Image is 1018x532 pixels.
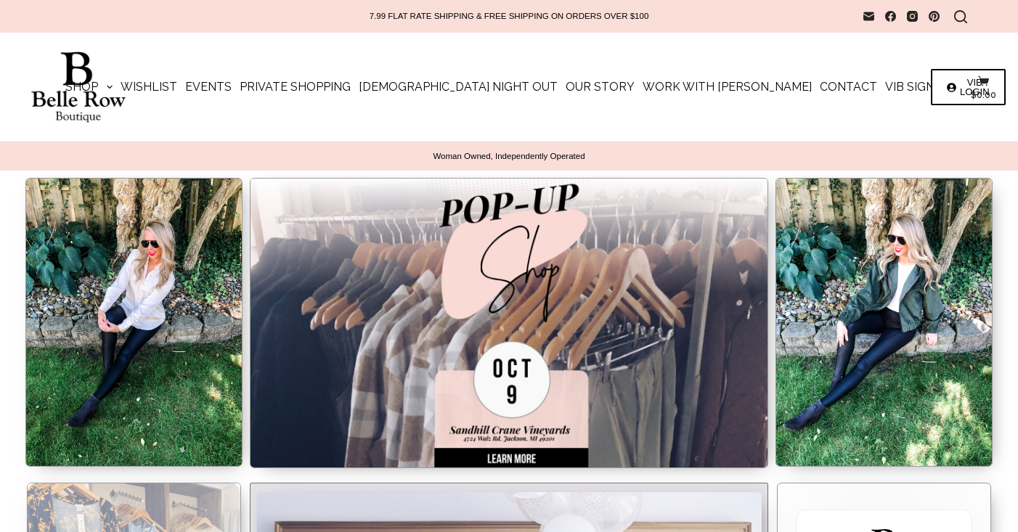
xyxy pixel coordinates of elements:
a: Email [863,11,874,22]
a: Shop [62,33,116,142]
a: [DEMOGRAPHIC_DATA] Night Out [354,33,561,142]
a: VIB Sign Up [881,33,956,142]
a: VIB LOGIN [931,69,1005,105]
a: Pinterest [929,11,940,22]
a: Facebook [885,11,896,22]
a: Instagram [907,11,918,22]
img: Belle Row Boutique [22,52,134,123]
a: Private Shopping [235,33,354,142]
bdi: 0.00 [971,90,996,100]
p: 7.99 FLAT RATE SHIPPING & FREE SHIPPING ON ORDERS OVER $100 [370,11,649,22]
a: Contact [815,33,881,142]
p: Woman Owned, Independently Operated [29,151,989,162]
a: Work with [PERSON_NAME] [638,33,815,142]
a: Our Story [561,33,638,142]
button: Search [954,10,967,23]
a: Events [181,33,235,142]
span: $ [971,90,977,100]
a: $0.00 [971,75,996,99]
a: Wishlist [116,33,181,142]
nav: Main Navigation [62,33,956,142]
span: VIB LOGIN [960,78,989,97]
